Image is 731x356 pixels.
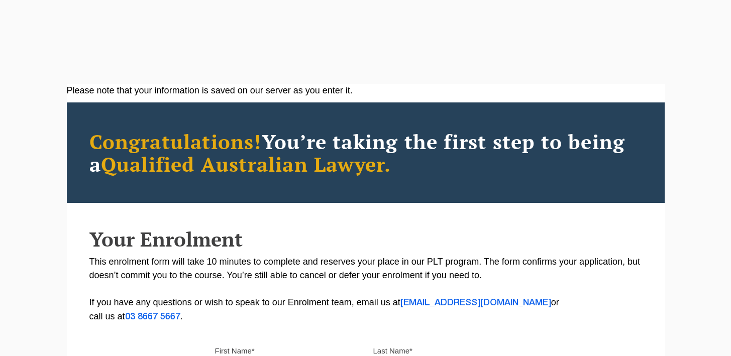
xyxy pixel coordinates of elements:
div: Please note that your information is saved on our server as you enter it. [67,84,665,97]
span: Qualified Australian Lawyer. [101,151,391,177]
label: First Name* [215,346,255,356]
span: Congratulations! [89,128,262,155]
h2: You’re taking the first step to being a [89,130,642,175]
label: Last Name* [373,346,412,356]
p: This enrolment form will take 10 minutes to complete and reserves your place in our PLT program. ... [89,255,642,324]
h2: Your Enrolment [89,228,642,250]
a: [EMAIL_ADDRESS][DOMAIN_NAME] [400,299,551,307]
a: 03 8667 5667 [125,313,180,321]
